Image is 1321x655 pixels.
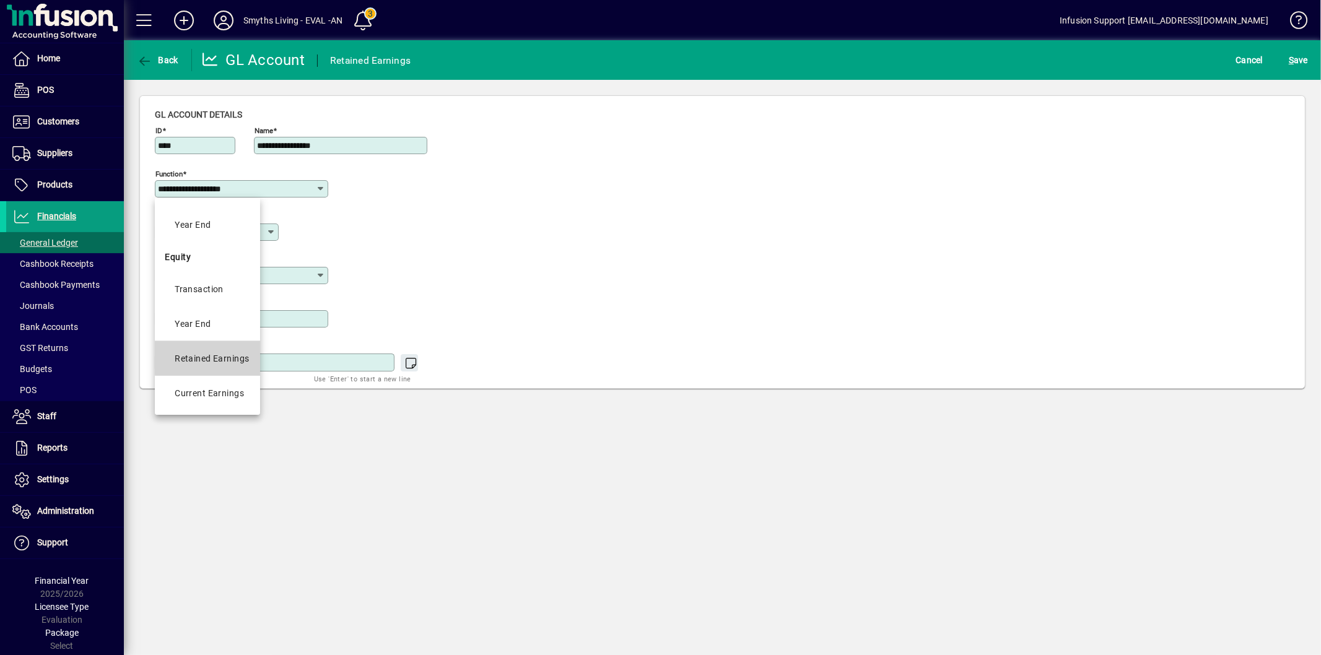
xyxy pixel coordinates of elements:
a: Settings [6,464,124,495]
button: Add [164,9,204,32]
span: Bank Accounts [12,322,78,332]
div: Smyths Living - EVAL -AN [243,11,342,30]
span: Licensee Type [35,602,89,612]
div: GL Account [201,50,305,70]
button: Back [134,49,181,71]
a: GST Returns [6,337,124,358]
span: Products [37,180,72,189]
span: Equity [165,249,191,264]
span: Customers [37,116,79,126]
a: Support [6,527,124,558]
a: POS [6,380,124,401]
a: Budgets [6,358,124,380]
span: Reports [37,443,68,453]
mat-label: ID [155,126,162,135]
a: General Ledger [6,232,124,253]
span: Cancel [1236,50,1263,70]
a: Home [6,43,124,74]
div: Transaction [175,282,224,297]
app-page-header-button: Back [124,49,192,71]
div: Year End [175,316,211,331]
span: ave [1289,50,1308,70]
a: POS [6,75,124,106]
span: Staff [37,411,56,421]
span: Settings [37,474,69,484]
mat-option: Equity - Current Earnings [155,376,259,410]
mat-label: Function [155,170,183,178]
button: Save [1286,49,1311,71]
span: S [1289,55,1294,65]
div: Retained Earnings [175,351,249,366]
mat-label: Name [255,126,273,135]
span: Administration [37,506,94,516]
span: Support [37,537,68,547]
div: Infusion Support [EMAIL_ADDRESS][DOMAIN_NAME] [1060,11,1268,30]
mat-option: Equity - Transaction [155,272,259,306]
span: Budgets [12,364,52,374]
span: Financials [37,211,76,221]
mat-option: Equity - Year End [155,306,259,341]
mat-option: Equity - Retained Earnings [155,341,259,376]
a: Bank Accounts [6,316,124,337]
a: Staff [6,401,124,432]
mat-option: Term Liability - Year End [155,207,259,242]
a: Reports [6,433,124,464]
span: Cashbook Receipts [12,259,94,269]
span: Cashbook Payments [12,280,100,290]
a: Knowledge Base [1281,2,1306,43]
button: Profile [204,9,243,32]
span: POS [37,85,54,95]
span: Suppliers [37,148,72,158]
span: Financial Year [35,576,89,586]
span: General Ledger [12,238,78,248]
a: Cashbook Receipts [6,253,124,274]
div: Year End [175,217,211,232]
button: Cancel [1233,49,1267,71]
span: GL account details [155,110,242,119]
span: Package [45,628,79,638]
a: Administration [6,496,124,527]
a: Customers [6,106,124,137]
span: Back [137,55,178,65]
span: Journals [12,301,54,311]
a: Cashbook Payments [6,274,124,295]
a: Products [6,170,124,201]
mat-hint: Use 'Enter' to start a new line [314,371,411,386]
div: Retained Earnings [330,51,411,71]
a: Journals [6,295,124,316]
a: Suppliers [6,138,124,169]
span: POS [12,385,37,395]
span: GST Returns [12,343,68,353]
div: Current Earnings [175,386,244,401]
span: Home [37,53,60,63]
